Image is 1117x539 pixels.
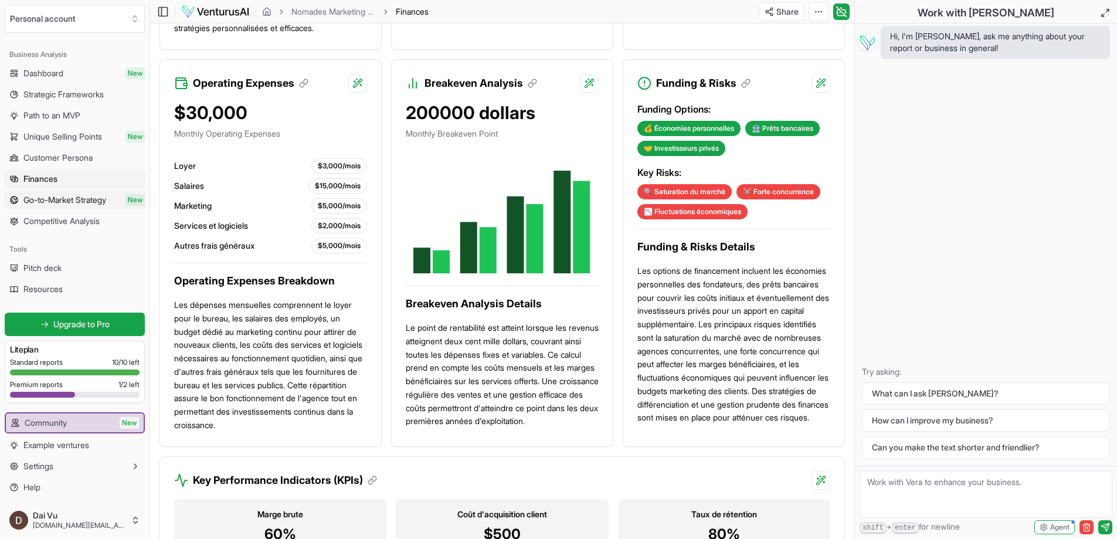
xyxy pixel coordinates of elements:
[637,141,725,156] div: 🤝 Investisseurs privés
[1050,523,1070,532] span: Agent
[23,460,53,472] span: Settings
[10,380,63,389] span: Premium reports
[5,259,145,277] a: Pitch deck
[862,366,1110,378] p: Try asking:
[33,510,126,521] span: Dai Vu
[311,158,367,174] div: $3,000/mois
[174,102,367,123] div: $30,000
[860,521,960,534] span: + for newline
[23,283,63,295] span: Resources
[125,194,145,206] span: New
[5,170,145,188] a: Finances
[5,45,145,64] div: Business Analysis
[174,273,367,289] h3: Operating Expenses Breakdown
[23,67,63,79] span: Dashboard
[5,127,145,146] a: Unique Selling PointsNew
[6,413,144,432] a: CommunityNew
[637,239,830,255] h3: Funding & Risks Details
[311,218,367,233] div: $2,000/mois
[23,194,106,206] span: Go-to-Market Strategy
[776,6,799,18] span: Share
[25,417,67,429] span: Community
[10,358,63,367] span: Standard reports
[5,436,145,455] a: Example ventures
[860,523,887,534] kbd: shift
[656,75,751,91] h3: Funding & Risks
[23,262,62,274] span: Pitch deck
[425,75,537,91] h3: Breakeven Analysis
[637,165,830,179] h3: Key Risks:
[405,509,599,520] h3: Coût d'acquisition client
[23,439,89,451] span: Example ventures
[862,436,1110,459] button: Can you make the text shorter and friendlier?
[396,6,429,18] span: Finances
[193,75,308,91] h3: Operating Expenses
[5,212,145,230] a: Competitive Analysis
[23,152,93,164] span: Customer Persona
[5,457,145,476] button: Settings
[406,102,599,123] div: 200000 dollars
[918,5,1054,21] h2: Work with [PERSON_NAME]
[857,33,876,52] img: Vera
[759,2,804,21] button: Share
[890,30,1101,54] span: Hi, I'm [PERSON_NAME], ask me anything about your report or business in general!
[637,204,748,219] div: 📉 Fluctuations économiques
[5,478,145,497] a: Help
[23,215,100,227] span: Competitive Analysis
[23,482,40,493] span: Help
[406,321,599,428] p: Le point de rentabilité est atteint lorsque les revenus atteignent deux cent mille dollars, couvr...
[5,506,145,534] button: Dai Vu[DOMAIN_NAME][EMAIL_ADDRESS][DOMAIN_NAME]
[33,521,126,530] span: [DOMAIN_NAME][EMAIL_ADDRESS][DOMAIN_NAME]
[396,6,429,16] span: Finances
[5,240,145,259] div: Tools
[1034,520,1075,534] button: Agent
[406,128,599,140] p: Monthly Breakeven Point
[5,5,145,33] button: Select an organization
[637,265,830,425] p: Les options de financement incluent les économies personnelles des fondateurs, des prêts bancaire...
[23,131,102,143] span: Unique Selling Points
[637,121,741,136] div: 💰 Économies personnelles
[311,238,367,253] div: $5,000/mois
[736,184,820,199] div: ⚔️ Forte concurrence
[112,358,140,367] span: 10 / 10 left
[174,128,367,140] p: Monthly Operating Expenses
[5,313,145,336] a: Upgrade to Pro
[120,417,139,429] span: New
[9,511,28,530] img: ACg8ocIWULmxthKmyX3e1xfRKvhlKpP4MBOyosPxhHEJzJbva6wacg=s96-c
[174,220,248,232] span: Services et logiciels
[862,382,1110,405] button: What can I ask [PERSON_NAME]?
[184,509,377,520] h3: Marge brute
[5,191,145,209] a: Go-to-Market StrategyNew
[5,64,145,83] a: DashboardNew
[627,509,821,520] h3: Taux de rétention
[118,380,140,389] span: 1 / 2 left
[181,5,250,19] img: logo
[745,121,820,136] div: 🏦 Prêts bancaires
[892,523,919,534] kbd: enter
[193,472,377,489] h3: Key Performance Indicators (KPIs)
[174,240,254,252] span: Autres frais généraux
[23,110,80,121] span: Path to an MVP
[311,198,367,213] div: $5,000/mois
[5,85,145,104] a: Strategic Frameworks
[174,200,212,212] span: Marketing
[53,318,110,330] span: Upgrade to Pro
[5,280,145,299] a: Resources
[291,6,376,18] a: Nomades Marketing 2025
[125,67,145,79] span: New
[406,296,599,312] h3: Breakeven Analysis Details
[23,173,57,185] span: Finances
[125,131,145,143] span: New
[5,106,145,125] a: Path to an MVP
[10,344,140,355] h3: Lite plan
[23,89,104,100] span: Strategic Frameworks
[174,299,367,432] p: Les dépenses mensuelles comprennent le loyer pour le bureau, les salaires des employés, un budget...
[5,148,145,167] a: Customer Persona
[174,180,204,192] span: Salaires
[308,178,367,194] div: $15,000/mois
[262,6,429,18] nav: breadcrumb
[637,184,732,199] div: 🔍 Saturation du marché
[862,409,1110,432] button: How can I improve my business?
[174,160,196,172] span: Loyer
[637,102,830,116] h3: Funding Options:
